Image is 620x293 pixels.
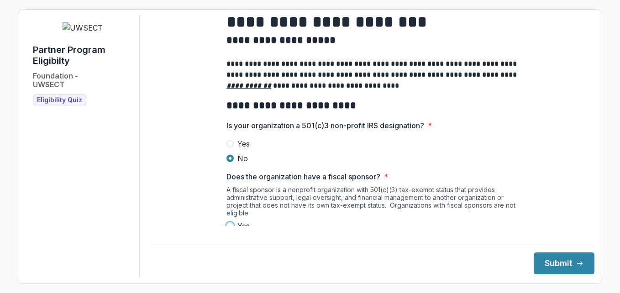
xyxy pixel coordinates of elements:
[226,171,380,182] p: Does the organization have a fiscal sponsor?
[237,138,250,149] span: Yes
[226,186,519,220] div: A fiscal sponsor is a nonprofit organization with 501(c)(3) tax-exempt status that provides admin...
[237,220,250,231] span: Yes
[237,153,248,164] span: No
[63,22,103,33] img: UWSECT
[37,96,82,104] span: Eligibility Quiz
[226,120,424,131] p: Is your organization a 501(c)3 non-profit IRS designation?
[33,44,132,66] h1: Partner Program Eligibilty
[33,72,78,89] h2: Foundation - UWSECT
[534,252,594,274] button: Submit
